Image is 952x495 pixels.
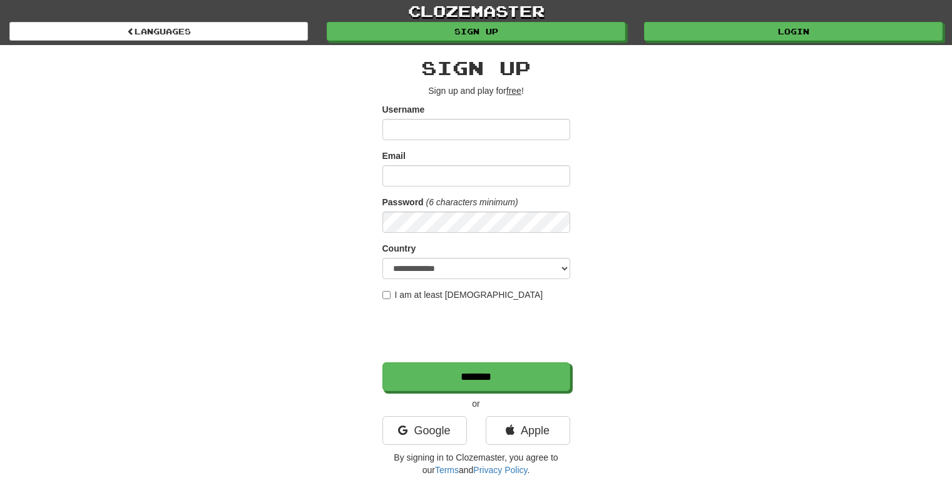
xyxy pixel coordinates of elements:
a: Sign up [327,22,625,41]
em: (6 characters minimum) [426,197,518,207]
input: I am at least [DEMOGRAPHIC_DATA] [382,291,391,299]
h2: Sign up [382,58,570,78]
a: Apple [486,416,570,445]
a: Google [382,416,467,445]
label: Email [382,150,406,162]
label: Username [382,103,425,116]
label: I am at least [DEMOGRAPHIC_DATA] [382,288,543,301]
label: Password [382,196,424,208]
a: Login [644,22,943,41]
label: Country [382,242,416,255]
u: free [506,86,521,96]
iframe: reCAPTCHA [382,307,573,356]
a: Terms [435,465,459,475]
p: By signing in to Clozemaster, you agree to our and . [382,451,570,476]
p: Sign up and play for ! [382,84,570,97]
p: or [382,397,570,410]
a: Languages [9,22,308,41]
a: Privacy Policy [473,465,527,475]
